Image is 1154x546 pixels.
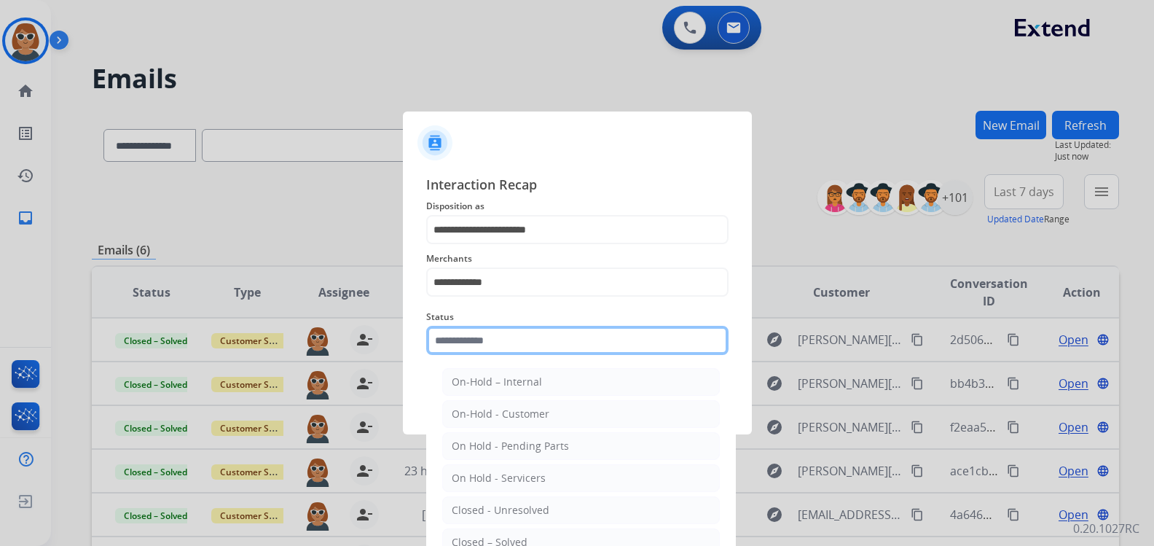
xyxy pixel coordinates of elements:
img: contactIcon [417,125,452,160]
div: On Hold - Pending Parts [452,439,569,453]
span: Disposition as [426,198,729,215]
span: Status [426,308,729,326]
div: On-Hold - Customer [452,407,549,421]
span: Merchants [426,250,729,268]
span: Interaction Recap [426,174,729,198]
p: 0.20.1027RC [1073,520,1139,537]
div: On Hold - Servicers [452,471,546,485]
div: Closed - Unresolved [452,503,549,518]
div: On-Hold – Internal [452,375,542,389]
